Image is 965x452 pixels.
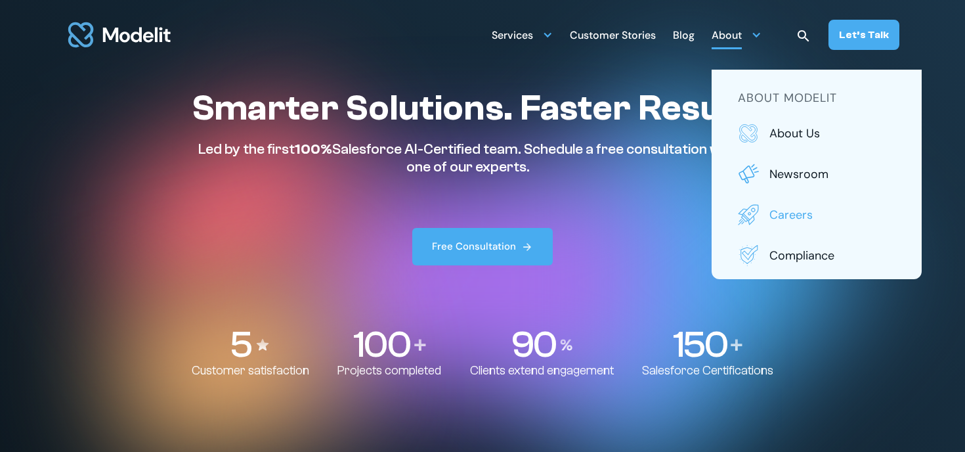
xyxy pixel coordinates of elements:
[230,326,251,363] p: 5
[492,24,533,49] div: Services
[731,339,742,351] img: Plus
[570,22,656,47] a: Customer Stories
[470,363,614,378] p: Clients extend engagement
[192,363,309,378] p: Customer satisfaction
[337,363,441,378] p: Projects completed
[828,20,899,50] a: Let’s Talk
[738,89,895,107] h5: about modelit
[192,87,773,130] h1: Smarter Solutions. Faster Results.
[769,166,895,183] p: Newsroom
[712,24,742,49] div: About
[432,240,516,254] div: Free Consultation
[295,141,332,158] span: 100%
[673,22,695,47] a: Blog
[511,326,555,363] p: 90
[769,247,895,264] p: Compliance
[769,125,895,142] p: About us
[570,24,656,49] div: Customer Stories
[769,206,895,223] p: Careers
[738,164,895,185] a: Newsroom
[560,339,573,351] img: Percentage
[255,337,270,353] img: Stars
[521,241,533,253] img: arrow right
[412,228,553,265] a: Free Consultation
[66,14,173,55] img: modelit logo
[673,24,695,49] div: Blog
[839,28,889,42] div: Let’s Talk
[738,245,895,266] a: Compliance
[642,363,773,378] p: Salesforce Certifications
[492,22,553,47] div: Services
[738,204,895,225] a: Careers
[414,339,426,351] img: Plus
[712,70,922,279] nav: About
[192,141,744,175] p: Led by the first Salesforce AI-Certified team. Schedule a free consultation with one of our experts.
[66,14,173,55] a: home
[353,326,410,363] p: 100
[673,326,727,363] p: 150
[712,22,761,47] div: About
[738,123,895,144] a: About us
